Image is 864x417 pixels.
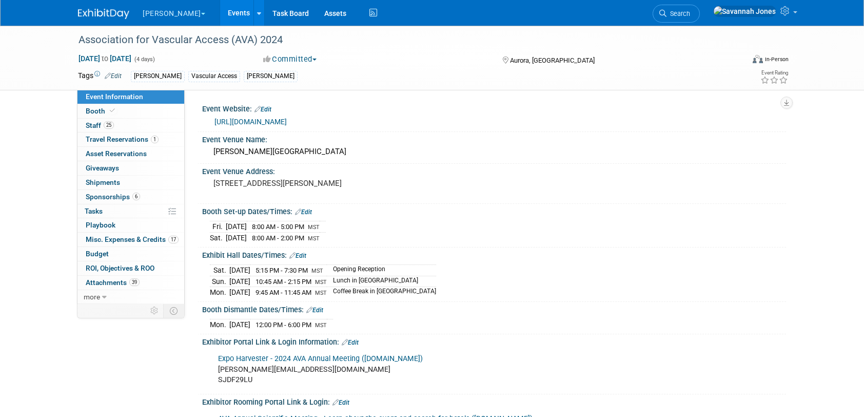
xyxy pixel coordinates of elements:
[86,264,154,272] span: ROI, Objectives & ROO
[252,234,304,242] span: 8:00 AM - 2:00 PM
[75,31,728,49] div: Association for Vascular Access (AVA) 2024
[202,132,786,145] div: Event Venue Name:
[202,164,786,177] div: Event Venue Address:
[666,10,690,17] span: Search
[86,235,179,243] span: Misc. Expenses & Credits
[289,252,306,259] a: Edit
[229,319,250,330] td: [DATE]
[146,304,164,317] td: Personalize Event Tab Strip
[131,71,185,82] div: [PERSON_NAME]
[77,161,184,175] a: Giveaways
[244,71,298,82] div: [PERSON_NAME]
[332,399,349,406] a: Edit
[764,55,789,63] div: In-Person
[86,149,147,158] span: Asset Reservations
[77,90,184,104] a: Event Information
[315,322,327,329] span: MST
[260,54,321,65] button: Committed
[77,218,184,232] a: Playbook
[295,208,312,216] a: Edit
[210,287,229,298] td: Mon.
[168,236,179,243] span: 17
[226,221,247,233] td: [DATE]
[214,118,287,126] a: [URL][DOMAIN_NAME]
[252,223,304,231] span: 8:00 AM - 5:00 PM
[327,287,436,298] td: Coffee Break in [GEOGRAPHIC_DATA]
[308,224,320,231] span: MST
[77,190,184,204] a: Sponsorships6
[77,276,184,290] a: Attachments39
[84,293,100,301] span: more
[254,106,271,113] a: Edit
[151,136,159,143] span: 1
[202,204,786,217] div: Booth Set-up Dates/Times:
[86,278,140,287] span: Attachments
[77,247,184,261] a: Budget
[202,334,786,348] div: Exhibitor Portal Link & Login Information:
[256,289,311,296] span: 9:45 AM - 11:45 AM
[133,56,155,63] span: (4 days)
[653,5,700,23] a: Search
[210,276,229,287] td: Sun.
[202,394,786,408] div: Exhibitor Rooming Portal Link & Login:
[210,144,778,160] div: [PERSON_NAME][GEOGRAPHIC_DATA]
[100,54,110,63] span: to
[86,193,140,201] span: Sponsorships
[77,233,184,247] a: Misc. Expenses & Credits17
[342,339,359,346] a: Edit
[86,135,159,143] span: Travel Reservations
[327,276,436,287] td: Lunch in [GEOGRAPHIC_DATA]
[753,55,763,63] img: Format-Inperson.png
[188,71,240,82] div: Vascular Access
[78,54,132,63] span: [DATE] [DATE]
[202,302,786,315] div: Booth Dismantle Dates/Times:
[77,119,184,132] a: Staff25
[110,108,115,113] i: Booth reservation complete
[229,265,250,276] td: [DATE]
[315,279,327,286] span: MST
[104,121,114,129] span: 25
[229,276,250,287] td: [DATE]
[78,70,122,82] td: Tags
[77,261,184,275] a: ROI, Objectives & ROO
[86,92,143,101] span: Event Information
[306,307,323,314] a: Edit
[86,178,120,186] span: Shipments
[218,354,423,363] a: Expo Harvester - 2024 AVA Annual Meeting ([DOMAIN_NAME])
[105,72,122,80] a: Edit
[210,233,226,243] td: Sat.
[683,53,789,69] div: Event Format
[77,147,184,161] a: Asset Reservations
[78,9,129,19] img: ExhibitDay
[713,6,776,17] img: Savannah Jones
[86,221,115,229] span: Playbook
[86,121,114,129] span: Staff
[213,179,434,188] pre: [STREET_ADDRESS][PERSON_NAME]
[77,204,184,218] a: Tasks
[226,233,247,243] td: [DATE]
[202,101,786,115] div: Event Website:
[77,132,184,146] a: Travel Reservations1
[210,221,226,233] td: Fri.
[211,349,673,390] div: [PERSON_NAME][EMAIL_ADDRESS][DOMAIN_NAME] SJDF29LU
[132,193,140,200] span: 6
[256,267,308,274] span: 5:15 PM - 7:30 PM
[77,104,184,118] a: Booth
[510,56,595,64] span: Aurora, [GEOGRAPHIC_DATA]
[311,268,323,274] span: MST
[327,265,436,276] td: Opening Reception
[86,250,109,258] span: Budget
[86,164,119,172] span: Giveaways
[210,265,229,276] td: Sat.
[308,235,320,242] span: MST
[760,70,788,75] div: Event Rating
[229,287,250,298] td: [DATE]
[129,278,140,286] span: 39
[86,107,117,115] span: Booth
[164,304,185,317] td: Toggle Event Tabs
[256,321,311,329] span: 12:00 PM - 6:00 PM
[256,278,311,286] span: 10:45 AM - 2:15 PM
[77,290,184,304] a: more
[77,176,184,189] a: Shipments
[210,319,229,330] td: Mon.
